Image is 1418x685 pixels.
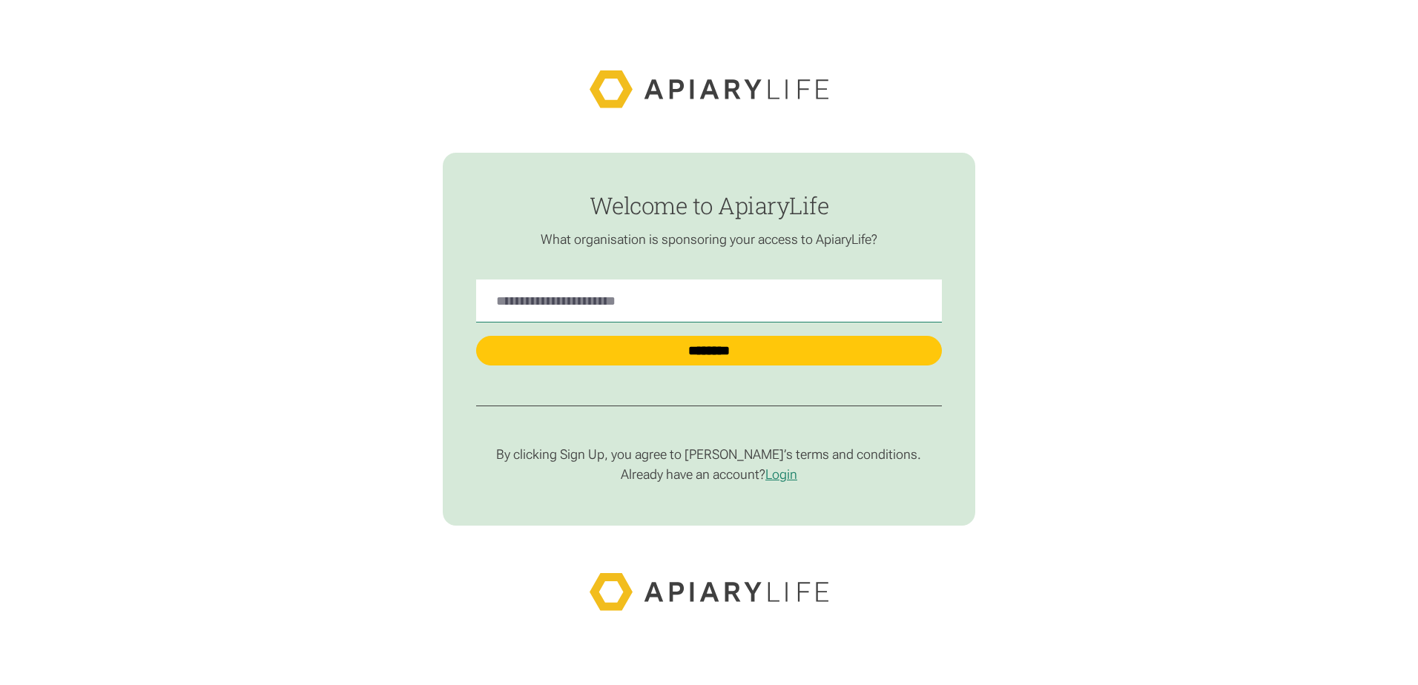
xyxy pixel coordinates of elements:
h1: Welcome to ApiaryLife [476,193,942,219]
p: What organisation is sponsoring your access to ApiaryLife? [476,231,942,248]
p: By clicking Sign Up, you agree to [PERSON_NAME]’s terms and conditions. [476,446,942,463]
form: find-employer [443,153,975,526]
a: Login [765,466,797,482]
p: Already have an account? [476,466,942,483]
